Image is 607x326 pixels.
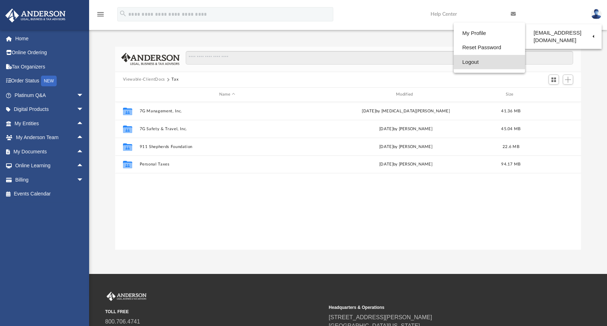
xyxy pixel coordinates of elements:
[105,309,324,315] small: TOLL FREE
[77,102,91,117] span: arrow_drop_down
[528,91,578,98] div: id
[77,116,91,131] span: arrow_drop_up
[318,108,493,114] div: [DATE] by [MEDICAL_DATA][PERSON_NAME]
[139,109,315,113] button: 7G Management, Inc.
[501,109,520,113] span: 41.36 MB
[3,9,68,22] img: Anderson Advisors Platinum Portal
[497,91,525,98] div: Size
[525,26,602,47] a: [EMAIL_ADDRESS][DOMAIN_NAME]
[105,292,148,301] img: Anderson Advisors Platinum Portal
[563,75,573,85] button: Add
[5,116,94,131] a: My Entitiesarrow_drop_up
[318,126,493,132] div: [DATE] by [PERSON_NAME]
[77,131,91,145] span: arrow_drop_up
[171,76,179,83] button: Tax
[5,159,91,173] a: Online Learningarrow_drop_up
[105,319,140,325] a: 800.706.4741
[5,74,94,88] a: Order StatusNEW
[5,60,94,74] a: Tax Organizers
[41,76,57,86] div: NEW
[501,127,520,131] span: 45.04 MB
[186,51,573,65] input: Search files and folders
[96,10,105,19] i: menu
[5,131,91,145] a: My Anderson Teamarrow_drop_up
[549,75,559,85] button: Switch to Grid View
[123,76,165,83] button: Viewable-ClientDocs
[454,55,525,70] a: Logout
[139,144,315,149] button: 911 Shepherds Foundation
[77,144,91,159] span: arrow_drop_up
[454,26,525,41] a: My Profile
[5,144,91,159] a: My Documentsarrow_drop_up
[77,88,91,103] span: arrow_drop_down
[591,9,602,19] img: User Pic
[5,173,94,187] a: Billingarrow_drop_down
[139,162,315,167] button: Personal Taxes
[77,159,91,173] span: arrow_drop_up
[318,161,493,168] div: [DATE] by [PERSON_NAME]
[501,162,520,166] span: 94.17 MB
[5,88,94,102] a: Platinum Q&Aarrow_drop_down
[115,102,581,250] div: grid
[5,31,94,46] a: Home
[454,40,525,55] a: Reset Password
[139,127,315,131] button: 7G Safety & Travel, Inc.
[318,91,494,98] div: Modified
[5,187,94,201] a: Events Calendar
[329,304,547,311] small: Headquarters & Operations
[5,102,94,117] a: Digital Productsarrow_drop_down
[96,14,105,19] a: menu
[5,46,94,60] a: Online Ordering
[139,91,315,98] div: Name
[119,10,127,17] i: search
[118,91,136,98] div: id
[503,144,519,148] span: 22.6 MB
[77,173,91,187] span: arrow_drop_down
[318,143,493,150] div: [DATE] by [PERSON_NAME]
[329,314,432,320] a: [STREET_ADDRESS][PERSON_NAME]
